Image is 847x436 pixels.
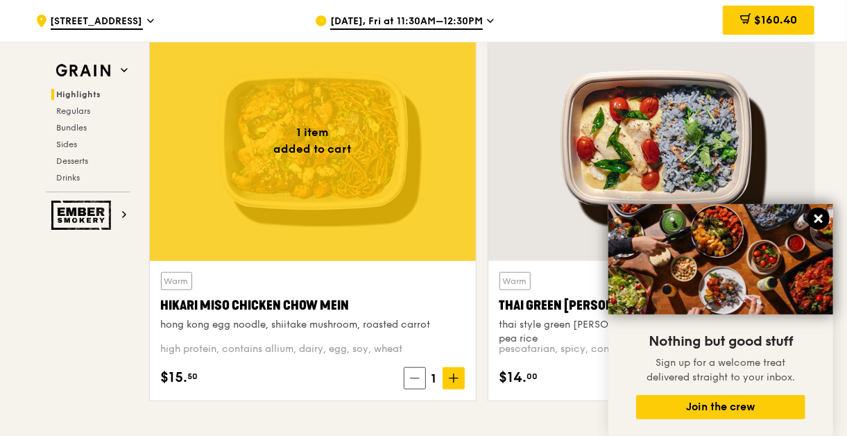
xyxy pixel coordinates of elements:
[807,208,830,230] button: Close
[330,15,483,30] span: [DATE], Fri at 11:30AM–12:30PM
[57,123,87,133] span: Bundles
[161,367,188,388] span: $15.
[57,173,80,183] span: Drinks
[161,272,192,290] div: Warm
[51,58,115,83] img: Grain web logo
[499,272,531,290] div: Warm
[426,369,443,388] span: 1
[161,296,465,315] div: Hikari Miso Chicken Chow Mein
[527,371,538,382] span: 00
[499,296,803,315] div: Thai Green [PERSON_NAME] Fish
[57,140,78,149] span: Sides
[57,90,101,99] span: Highlights
[499,342,803,356] div: pescatarian, spicy, contains allium, dairy, shellfish, soy, wheat
[161,342,465,356] div: high protein, contains allium, dairy, egg, soy, wheat
[754,13,797,26] span: $160.40
[188,371,198,382] span: 50
[499,367,527,388] span: $14.
[57,106,91,116] span: Regulars
[649,333,793,350] span: Nothing but good stuff
[51,15,143,30] span: [STREET_ADDRESS]
[608,204,833,315] img: DSC07876-Edit02-Large.jpeg
[51,201,115,230] img: Ember Smokery web logo
[636,395,805,419] button: Join the crew
[499,318,803,346] div: thai style green [PERSON_NAME], seared dory, butterfly blue pea rice
[647,357,795,383] span: Sign up for a welcome treat delivered straight to your inbox.
[161,318,465,332] div: hong kong egg noodle, shiitake mushroom, roasted carrot
[57,156,89,166] span: Desserts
